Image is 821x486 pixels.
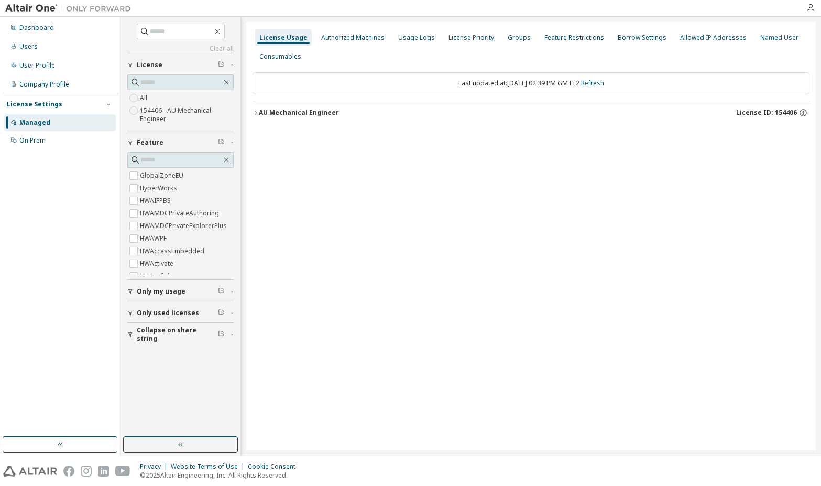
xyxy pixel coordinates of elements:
[618,34,666,42] div: Borrow Settings
[19,136,46,145] div: On Prem
[218,287,224,296] span: Clear filter
[140,257,176,270] label: HWActivate
[140,232,169,245] label: HWAWPF
[19,118,50,127] div: Managed
[218,309,224,317] span: Clear filter
[508,34,531,42] div: Groups
[321,34,385,42] div: Authorized Machines
[140,182,179,195] label: HyperWorks
[127,301,234,325] button: Only used licenses
[581,79,604,88] a: Refresh
[81,466,92,477] img: instagram.svg
[140,195,173,207] label: HWAIFPBS
[19,80,69,89] div: Company Profile
[115,466,130,477] img: youtube.svg
[63,466,74,477] img: facebook.svg
[140,92,149,104] label: All
[127,131,234,154] button: Feature
[140,169,185,182] label: GlobalZoneEU
[253,101,809,124] button: AU Mechanical EngineerLicense ID: 154406
[218,330,224,339] span: Clear filter
[248,462,302,471] div: Cookie Consent
[137,326,218,343] span: Collapse on share string
[5,3,136,14] img: Altair One
[259,52,301,61] div: Consumables
[137,309,199,317] span: Only used licenses
[3,466,57,477] img: altair_logo.svg
[544,34,604,42] div: Feature Restrictions
[137,61,162,69] span: License
[137,138,163,147] span: Feature
[127,280,234,303] button: Only my usage
[127,323,234,346] button: Collapse on share string
[140,462,171,471] div: Privacy
[171,462,248,471] div: Website Terms of Use
[19,24,54,32] div: Dashboard
[736,109,797,117] span: License ID: 154406
[140,245,206,257] label: HWAccessEmbedded
[259,109,339,117] div: AU Mechanical Engineer
[760,34,798,42] div: Named User
[218,138,224,147] span: Clear filter
[218,61,224,69] span: Clear filter
[140,104,234,125] label: 154406 - AU Mechanical Engineer
[680,34,747,42] div: Allowed IP Addresses
[127,53,234,77] button: License
[19,42,38,51] div: Users
[140,270,173,283] label: HWAcufwh
[259,34,308,42] div: License Usage
[98,466,109,477] img: linkedin.svg
[7,100,62,109] div: License Settings
[140,207,221,220] label: HWAMDCPrivateAuthoring
[127,45,234,53] a: Clear all
[140,220,229,232] label: HWAMDCPrivateExplorerPlus
[253,72,809,94] div: Last updated at: [DATE] 02:39 PM GMT+2
[19,61,55,70] div: User Profile
[140,471,302,480] p: © 2025 Altair Engineering, Inc. All Rights Reserved.
[137,287,185,296] span: Only my usage
[448,34,494,42] div: License Priority
[398,34,435,42] div: Usage Logs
